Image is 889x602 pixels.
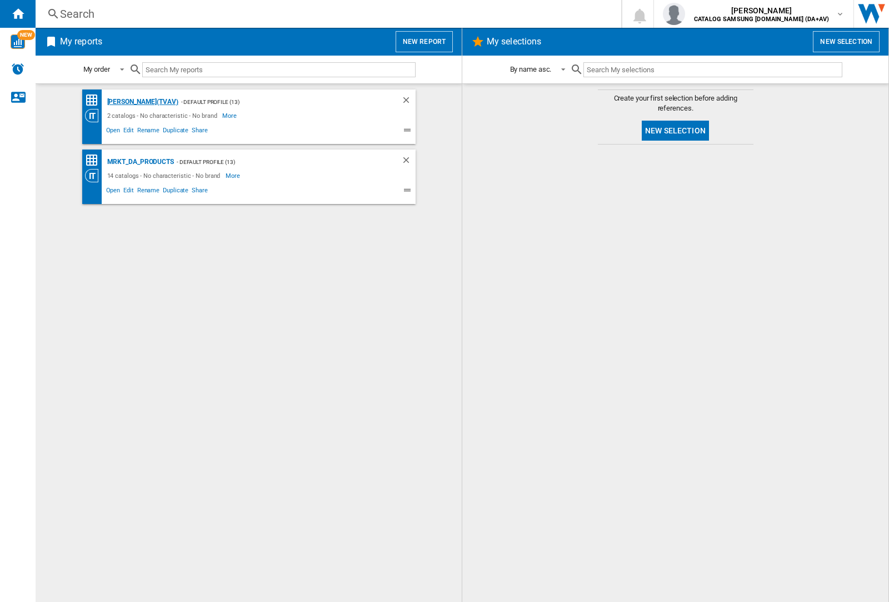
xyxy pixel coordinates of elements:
[813,31,880,52] button: New selection
[85,169,104,182] div: Category View
[222,109,238,122] span: More
[694,5,829,16] span: [PERSON_NAME]
[104,155,174,169] div: MRKT_DA_PRODUCTS
[104,109,223,122] div: 2 catalogs - No characteristic - No brand
[663,3,685,25] img: profile.jpg
[60,6,592,22] div: Search
[510,65,552,73] div: By name asc.
[85,93,104,107] div: Price Matrix
[694,16,829,23] b: CATALOG SAMSUNG [DOMAIN_NAME] (DA+AV)
[83,65,110,73] div: My order
[11,62,24,76] img: alerts-logo.svg
[178,95,379,109] div: - Default profile (13)
[104,95,178,109] div: [PERSON_NAME](TVAV)
[104,125,122,138] span: Open
[190,185,209,198] span: Share
[136,125,161,138] span: Rename
[396,31,453,52] button: New report
[85,153,104,167] div: Price Matrix
[161,125,190,138] span: Duplicate
[642,121,709,141] button: New selection
[401,155,416,169] div: Delete
[401,95,416,109] div: Delete
[104,185,122,198] span: Open
[142,62,416,77] input: Search My reports
[136,185,161,198] span: Rename
[583,62,842,77] input: Search My selections
[161,185,190,198] span: Duplicate
[226,169,242,182] span: More
[85,109,104,122] div: Category View
[122,125,136,138] span: Edit
[598,93,753,113] span: Create your first selection before adding references.
[122,185,136,198] span: Edit
[17,30,35,40] span: NEW
[11,34,25,49] img: wise-card.svg
[485,31,543,52] h2: My selections
[104,169,226,182] div: 14 catalogs - No characteristic - No brand
[174,155,379,169] div: - Default profile (13)
[58,31,104,52] h2: My reports
[190,125,209,138] span: Share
